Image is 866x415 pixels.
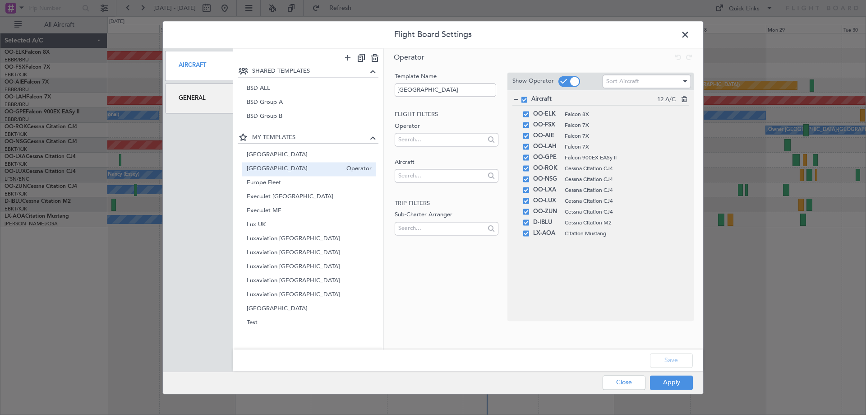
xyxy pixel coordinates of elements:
span: OO-LXA [533,185,560,196]
span: Luxaviation [GEOGRAPHIC_DATA] [247,234,372,244]
span: 12 A/C [657,95,676,104]
label: Aircraft [395,158,498,167]
span: [GEOGRAPHIC_DATA] [247,150,372,160]
span: Cessna Citation CJ4 [565,164,680,173]
span: ExecuJet [GEOGRAPHIC_DATA] [247,192,372,202]
label: Template Name [395,72,498,81]
span: BSD ALL [247,84,372,93]
span: Aircraft [531,95,657,104]
div: Aircraft [165,51,233,81]
span: OO-ELK [533,109,560,120]
span: Falcon 7X [565,132,680,140]
h2: Flight filters [395,110,498,119]
header: Flight Board Settings [163,21,703,48]
span: Falcon 7X [565,143,680,151]
input: Search... [398,133,484,146]
span: Luxaviation [GEOGRAPHIC_DATA] [247,276,372,286]
span: Luxaviation [GEOGRAPHIC_DATA] [247,290,372,300]
span: Cessna Citation CJ4 [565,197,680,205]
span: Falcon 900EX EASy II [565,154,680,162]
span: Luxaviation [GEOGRAPHIC_DATA] [247,248,372,258]
span: ExecuJet ME [247,206,372,216]
span: OO-LUX [533,196,560,206]
label: Sub-Charter Arranger [395,210,498,219]
label: Operator [395,122,498,131]
h2: Trip filters [395,199,498,208]
span: Cessna Citation CJ4 [565,208,680,216]
span: LX-AOA [533,228,560,239]
span: BSD Group B [247,112,372,121]
span: Citation Mustang [565,229,680,238]
span: OO-FSX [533,120,560,131]
span: [GEOGRAPHIC_DATA] [247,304,372,314]
span: OO-LAH [533,141,560,152]
span: Luxaviation [GEOGRAPHIC_DATA] [247,262,372,272]
button: Close [603,375,645,390]
span: Operator [342,164,372,174]
input: Search... [398,222,484,235]
span: Falcon 7X [565,121,680,129]
input: Search... [398,169,484,182]
span: Cessna Citation CJ4 [565,175,680,183]
span: Falcon 8X [565,110,680,118]
span: OO-NSG [533,174,560,185]
span: OO-ROK [533,163,560,174]
span: D-IBLU [533,217,560,228]
span: MY TEMPLATES [252,134,368,143]
span: Cessna Citation CJ4 [565,186,680,194]
span: [GEOGRAPHIC_DATA] [247,164,342,174]
span: Cessna Citation M2 [565,219,680,227]
span: SHARED TEMPLATES [252,67,368,76]
span: Europe Fleet [247,178,372,188]
span: Operator [394,52,424,62]
div: General [165,83,233,113]
span: OO-ZUN [533,206,560,217]
span: Lux UK [247,220,372,230]
span: OO-GPE [533,152,560,163]
span: Test [247,318,372,328]
label: Show Operator [512,77,554,86]
button: Apply [650,375,693,390]
span: OO-AIE [533,131,560,141]
span: BSD Group A [247,98,372,107]
span: Sort Aircraft [606,77,639,85]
